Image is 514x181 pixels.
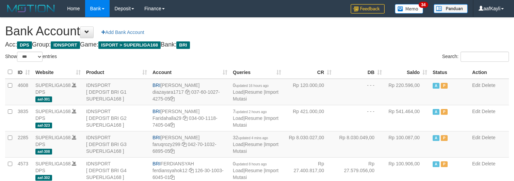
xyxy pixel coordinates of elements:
img: Feedback.jpg [351,4,385,14]
td: Rp 541.464,00 [385,105,430,131]
span: updated 2 hours ago [236,110,267,114]
span: aaf-302 [35,175,52,181]
span: 0 [233,161,267,166]
a: Delete [482,161,495,166]
a: Load [233,168,243,173]
span: BRI [152,83,160,88]
a: Import Mutasi [233,142,278,154]
td: DPS [33,79,83,105]
label: Show entries [5,52,57,62]
th: Website: activate to sort column ascending [33,66,83,79]
td: DPS [33,131,83,157]
a: Resume [245,115,262,121]
a: SUPERLIGA168 [35,83,71,88]
td: Rp 8.030.049,00 [334,131,385,157]
th: Product: activate to sort column ascending [83,66,150,79]
span: 0 [233,83,269,88]
span: Paused [441,83,448,89]
h4: Acc: Group: Game: Bank: [5,41,509,48]
td: [PERSON_NAME] 037-60-1027-4275-05 [150,79,230,105]
th: Action [469,66,509,79]
a: SUPERLIGA168 [35,135,71,140]
a: Import Mutasi [233,115,278,128]
a: Copy Faridahalla29 to clipboard [183,115,188,121]
span: updated 4 mins ago [238,136,268,140]
td: 3835 [15,105,33,131]
select: Showentries [17,52,43,62]
td: Rp 100.087,00 [385,131,430,157]
a: Delete [482,83,495,88]
th: CR: activate to sort column ascending [284,66,334,79]
img: panduan.png [434,4,468,13]
span: 7 [233,109,267,114]
th: Queries: activate to sort column ascending [230,66,284,79]
a: Edit [472,109,480,114]
a: SUPERLIGA168 [35,161,71,166]
th: Account: activate to sort column ascending [150,66,230,79]
span: 32 [233,135,268,140]
a: Resume [245,89,262,95]
td: [PERSON_NAME] 034-00-1118-7405-04 [150,105,230,131]
a: Copy ferdiansyahok12 to clipboard [189,168,194,173]
a: Edit [472,161,480,166]
img: Button%20Memo.svg [395,4,423,14]
span: | | [233,109,278,128]
label: Search: [442,52,509,62]
td: IDNSPORT [ DEPOSIT BRI G1 SUPERLIGA168 ] [83,79,150,105]
a: Copy 126301003604501 to clipboard [170,175,175,180]
a: Copy 037601027427505 to clipboard [170,96,175,102]
span: BRI [176,41,190,49]
td: IDNSPORT [ DEPOSIT BRI G2 SUPERLIGA168 ] [83,105,150,131]
a: Import Mutasi [233,89,278,102]
span: BRI [152,161,160,166]
span: BRI [152,109,160,114]
td: Rp 421.000,00 [284,105,334,131]
span: ISPORT > SUPERLIGA168 [98,41,161,49]
span: aaf-323 [35,123,52,128]
span: IDNSPORT [51,41,80,49]
td: IDNSPORT [ DEPOSIT BRI G3 SUPERLIGA168 ] [83,131,150,157]
td: 4608 [15,79,33,105]
span: | | [233,161,278,180]
a: Load [233,142,243,147]
a: Delete [482,135,495,140]
span: Paused [441,135,448,141]
td: - - - [334,79,385,105]
a: Load [233,115,243,121]
td: [PERSON_NAME] 042-70-1032-6895-05 [150,131,230,157]
th: Saldo: activate to sort column ascending [385,66,430,79]
span: | | [233,83,278,102]
input: Search: [461,52,509,62]
a: Copy 034001118740504 to clipboard [170,122,175,128]
span: DPS [17,41,32,49]
th: ID: activate to sort column ascending [15,66,33,79]
a: Copy 042701032689505 to clipboard [170,148,175,154]
span: aaf-308 [35,149,52,155]
span: Active [433,161,439,167]
td: Rp 8.030.027,00 [284,131,334,157]
a: Add Bank Account [97,26,148,38]
td: Rp 220.596,00 [385,79,430,105]
a: Copy diazayara1717 to clipboard [185,89,190,95]
a: Copy faruqrozy299 to clipboard [182,142,187,147]
a: Delete [482,109,495,114]
a: SUPERLIGA168 [35,109,71,114]
a: Import Mutasi [233,168,278,180]
span: updated 16 hours ago [236,84,269,88]
td: DPS [33,105,83,131]
span: Paused [441,109,448,115]
span: Active [433,83,439,89]
span: 34 [419,2,428,8]
a: Faridahalla29 [152,115,181,121]
span: Active [433,109,439,115]
a: Load [233,89,243,95]
span: aaf-301 [35,96,52,102]
a: Resume [245,142,262,147]
a: diazayara1717 [152,89,184,95]
a: faruqrozy299 [152,142,180,147]
td: 2285 [15,131,33,157]
a: Edit [472,83,480,88]
span: | | [233,135,278,154]
a: Resume [245,168,262,173]
th: DB: activate to sort column ascending [334,66,385,79]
